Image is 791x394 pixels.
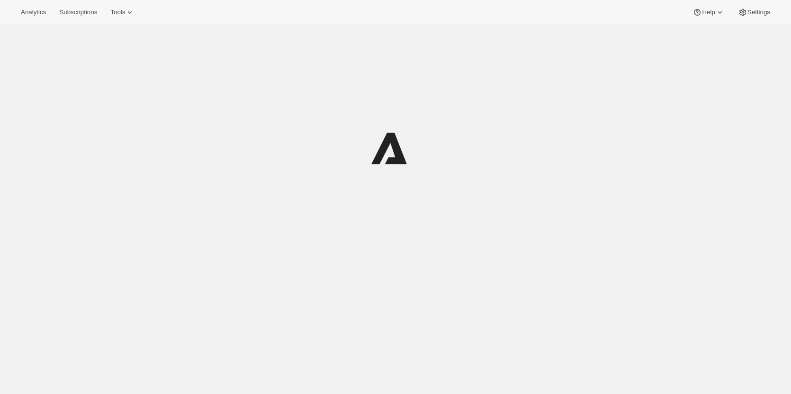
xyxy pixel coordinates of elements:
span: Help [702,9,715,16]
button: Settings [732,6,776,19]
button: Subscriptions [54,6,103,19]
span: Subscriptions [59,9,97,16]
span: Tools [110,9,125,16]
button: Help [687,6,730,19]
button: Tools [105,6,140,19]
button: Analytics [15,6,52,19]
span: Analytics [21,9,46,16]
span: Settings [747,9,770,16]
